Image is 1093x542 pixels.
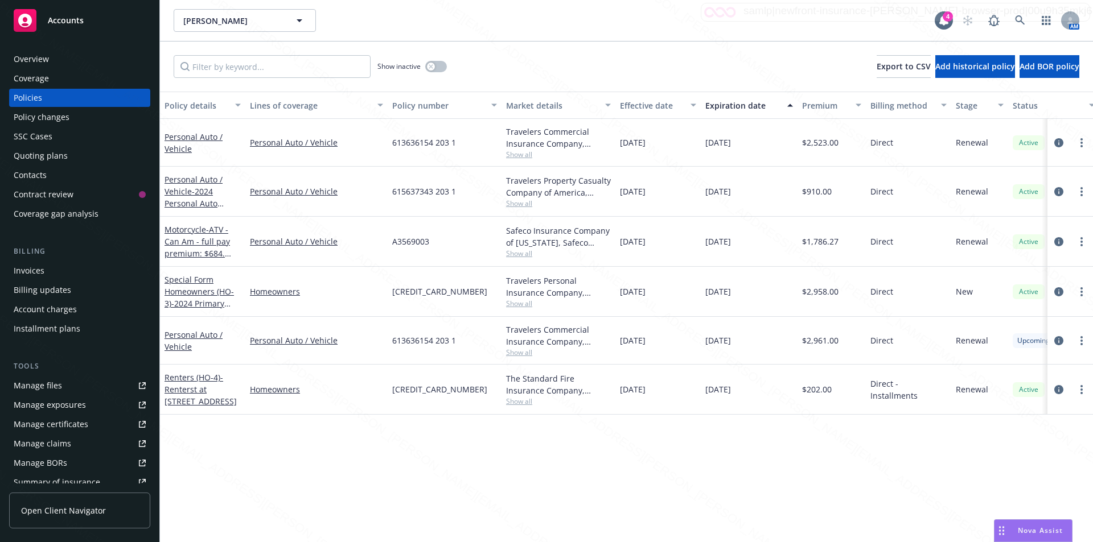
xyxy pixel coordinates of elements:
[9,69,150,88] a: Coverage
[392,136,456,148] span: 613636154 203 1
[377,61,421,71] span: Show inactive
[956,383,988,395] span: Renewal
[14,415,88,433] div: Manage certificates
[956,136,988,148] span: Renewal
[250,100,371,111] div: Lines of coverage
[9,89,150,107] a: Policies
[165,131,223,154] a: Personal Auto / Vehicle
[935,61,1015,72] span: Add historical policy
[506,396,611,406] span: Show all
[165,298,237,345] span: - 2024 Primary Home - [STREET_ADDRESS][PERSON_NAME]
[250,235,383,247] a: Personal Auto / Vehicle
[14,127,52,146] div: SSC Cases
[1017,384,1040,395] span: Active
[506,299,611,308] span: Show all
[1035,9,1058,32] a: Switch app
[14,89,42,107] div: Policies
[935,55,1015,78] button: Add historical policy
[1009,9,1032,32] a: Search
[615,92,701,119] button: Effective date
[705,235,731,247] span: [DATE]
[165,174,223,221] a: Personal Auto / Vehicle
[9,376,150,395] a: Manage files
[620,286,646,297] span: [DATE]
[1052,185,1066,198] a: circleInformation
[877,55,931,78] button: Export to CSV
[9,108,150,126] a: Policy changes
[9,396,150,414] span: Manage exposures
[802,286,839,297] span: $2,958.00
[1075,136,1088,150] a: more
[14,473,100,491] div: Summary of insurance
[392,185,456,197] span: 615637343 203 1
[160,92,245,119] button: Policy details
[14,166,47,184] div: Contacts
[165,372,237,407] a: Renters (HO-4)
[620,334,646,346] span: [DATE]
[1017,138,1040,148] span: Active
[9,415,150,433] a: Manage certificates
[14,108,69,126] div: Policy changes
[1052,136,1066,150] a: circleInformation
[620,100,684,111] div: Effective date
[9,50,150,68] a: Overview
[956,286,973,297] span: New
[14,262,44,280] div: Invoices
[1017,336,1050,346] span: Upcoming
[9,262,150,280] a: Invoices
[506,126,611,150] div: Travelers Commercial Insurance Company, Travelers Insurance
[866,92,951,119] button: Billing method
[1017,287,1040,297] span: Active
[14,147,68,165] div: Quoting plans
[48,16,84,25] span: Accounts
[14,320,80,338] div: Installment plans
[802,235,839,247] span: $1,786.27
[14,205,98,223] div: Coverage gap analysis
[9,147,150,165] a: Quoting plans
[250,185,383,197] a: Personal Auto / Vehicle
[994,519,1073,542] button: Nova Assist
[705,334,731,346] span: [DATE]
[506,347,611,357] span: Show all
[9,473,150,491] a: Summary of insurance
[1052,383,1066,396] a: circleInformation
[14,396,86,414] div: Manage exposures
[1075,334,1088,347] a: more
[1052,285,1066,299] a: circleInformation
[956,185,988,197] span: Renewal
[802,185,832,197] span: $910.00
[502,92,615,119] button: Market details
[14,300,77,318] div: Account charges
[9,435,150,453] a: Manage claims
[250,286,383,297] a: Homeowners
[1017,237,1040,247] span: Active
[620,185,646,197] span: [DATE]
[1018,526,1063,535] span: Nova Assist
[620,383,646,395] span: [DATE]
[392,286,487,297] span: [CREDIT_CARD_NUMBER]
[802,383,832,395] span: $202.00
[14,185,73,204] div: Contract review
[392,235,429,247] span: A3569003
[943,11,953,22] div: 4
[9,454,150,472] a: Manage BORs
[802,136,839,148] span: $2,523.00
[9,246,150,257] div: Billing
[956,235,988,247] span: Renewal
[701,92,798,119] button: Expiration date
[506,175,611,198] div: Travelers Property Casualty Company of America, Travelers Insurance
[870,235,893,247] span: Direct
[995,520,1009,541] div: Drag to move
[956,100,991,111] div: Stage
[250,383,383,395] a: Homeowners
[174,55,371,78] input: Filter by keyword...
[165,329,223,352] a: Personal Auto / Vehicle
[392,334,456,346] span: 613636154 203 1
[21,504,106,516] span: Open Client Navigator
[506,275,611,299] div: Travelers Personal Insurance Company, Travelers Insurance
[1020,61,1079,72] span: Add BOR policy
[165,224,236,295] a: Motorcycle
[9,205,150,223] a: Coverage gap analysis
[14,435,71,453] div: Manage claims
[1052,235,1066,249] a: circleInformation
